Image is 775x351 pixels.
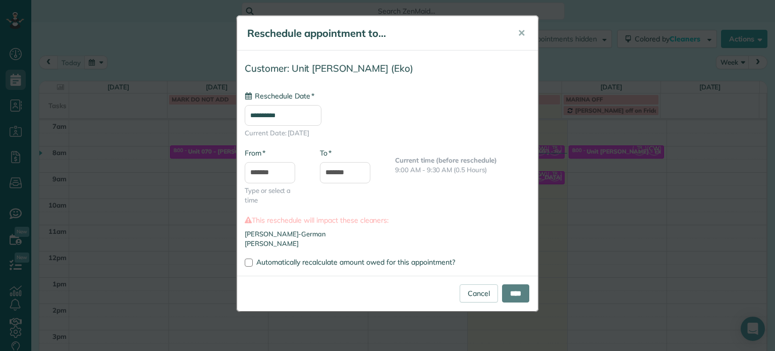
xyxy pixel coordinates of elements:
p: 9:00 AM - 9:30 AM (0.5 Hours) [395,165,530,175]
b: Current time (before reschedule) [395,156,497,164]
h4: Customer: Unit [PERSON_NAME] (Eko) [245,63,530,74]
span: Type or select a time [245,186,305,205]
label: Reschedule Date [245,91,314,101]
li: [PERSON_NAME] [245,239,530,248]
li: [PERSON_NAME]-German [245,229,530,239]
span: Current Date: [DATE] [245,128,530,138]
label: To [320,148,331,158]
label: This reschedule will impact these cleaners: [245,215,530,225]
label: From [245,148,265,158]
h5: Reschedule appointment to... [247,26,504,40]
span: Automatically recalculate amount owed for this appointment? [256,258,455,267]
a: Cancel [460,284,498,303]
span: ✕ [518,27,525,39]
